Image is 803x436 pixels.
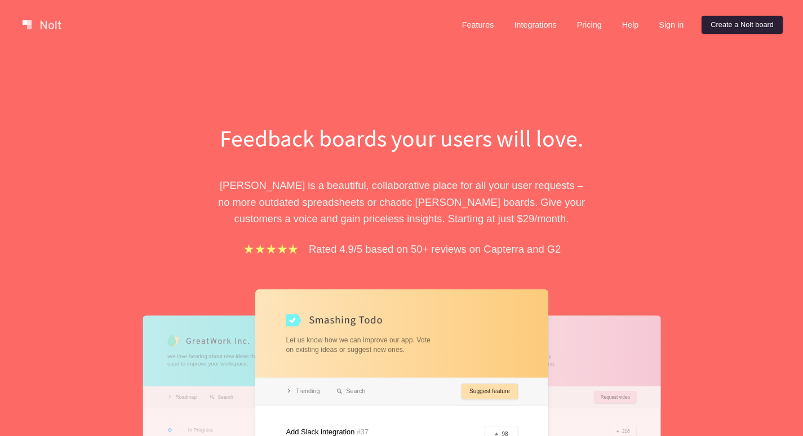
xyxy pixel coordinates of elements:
[568,16,611,34] a: Pricing
[309,241,561,257] p: Rated 4.9/5 based on 50+ reviews on Capterra and G2
[453,16,503,34] a: Features
[505,16,565,34] a: Integrations
[650,16,693,34] a: Sign in
[702,16,783,34] a: Create a Nolt board
[613,16,648,34] a: Help
[207,122,596,155] h1: Feedback boards your users will love.
[207,177,596,227] p: [PERSON_NAME] is a beautiful, collaborative place for all your user requests – no more outdated s...
[242,243,300,256] img: stars.b067e34983.png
